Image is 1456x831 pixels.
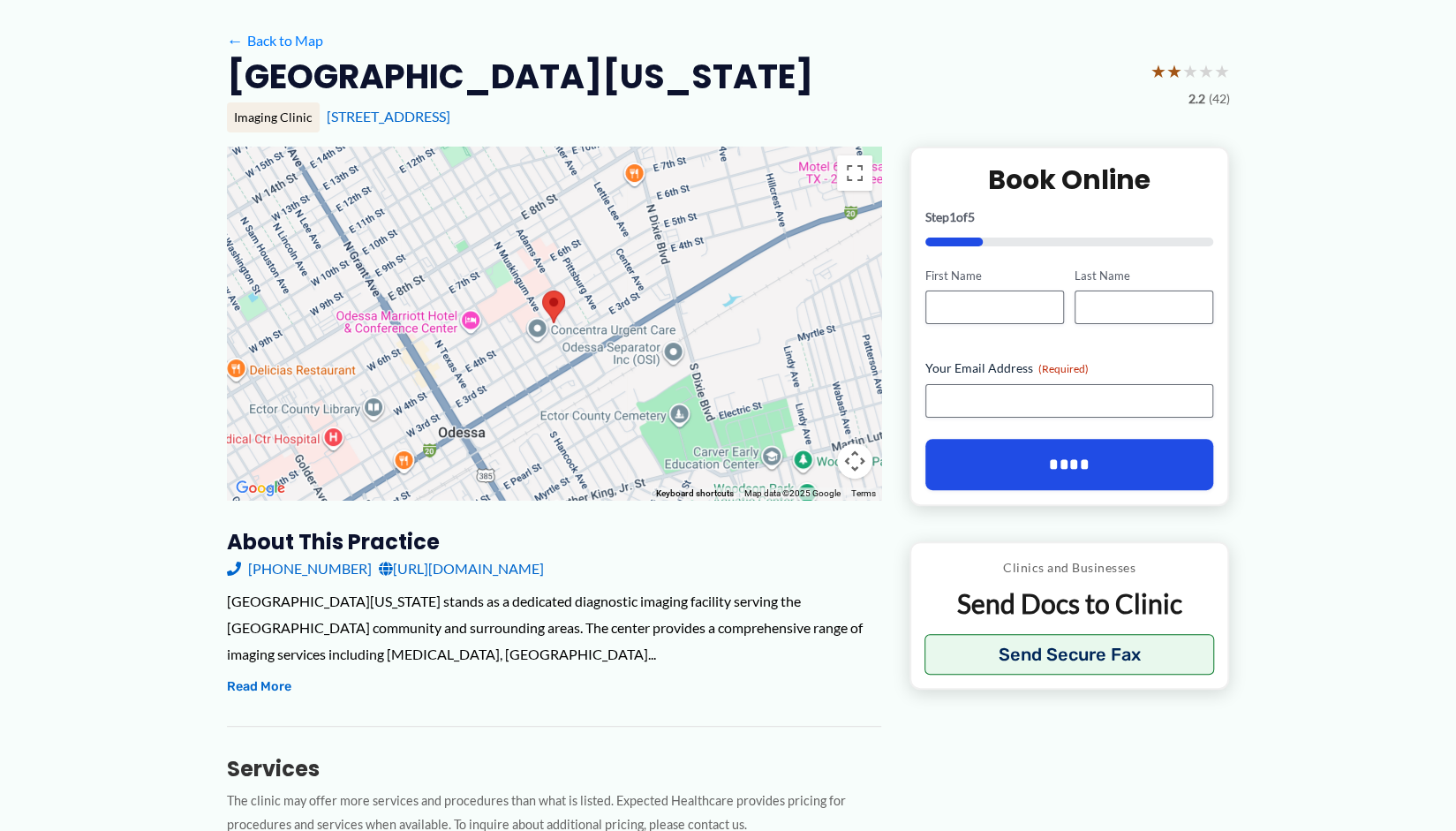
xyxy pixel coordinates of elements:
span: ← [227,32,244,49]
span: ★ [1182,55,1198,87]
span: 1 [949,209,956,224]
button: Toggle fullscreen view [837,155,872,191]
p: Send Docs to Clinic [924,586,1215,621]
p: Step of [925,211,1214,223]
h2: Book Online [925,162,1214,197]
span: (42) [1209,87,1230,110]
button: Read More [227,676,291,698]
a: [PHONE_NUMBER] [227,555,372,582]
label: Your Email Address [925,359,1214,377]
span: 2.2 [1188,87,1205,110]
label: First Name [925,268,1064,284]
div: [GEOGRAPHIC_DATA][US_STATE] stands as a dedicated diagnostic imaging facility serving the [GEOGRA... [227,588,881,667]
h2: [GEOGRAPHIC_DATA][US_STATE] [227,55,813,98]
img: Google [231,477,290,500]
button: Send Secure Fax [924,634,1215,675]
a: Terms [851,488,876,498]
a: [STREET_ADDRESS] [327,108,450,125]
h3: About this practice [227,528,881,555]
a: [URL][DOMAIN_NAME] [379,555,544,582]
button: Map camera controls [837,443,872,479]
a: ←Back to Map [227,27,323,54]
button: Keyboard shortcuts [656,487,734,500]
a: Open this area in Google Maps (opens a new window) [231,477,290,500]
span: ★ [1198,55,1214,87]
span: (Required) [1038,362,1089,375]
span: 5 [968,209,975,224]
label: Last Name [1075,268,1213,284]
h3: Services [227,755,881,782]
span: Map data ©2025 Google [744,488,841,498]
span: ★ [1150,55,1166,87]
p: Clinics and Businesses [924,556,1215,579]
div: Imaging Clinic [227,102,320,132]
span: ★ [1166,55,1182,87]
span: ★ [1214,55,1230,87]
